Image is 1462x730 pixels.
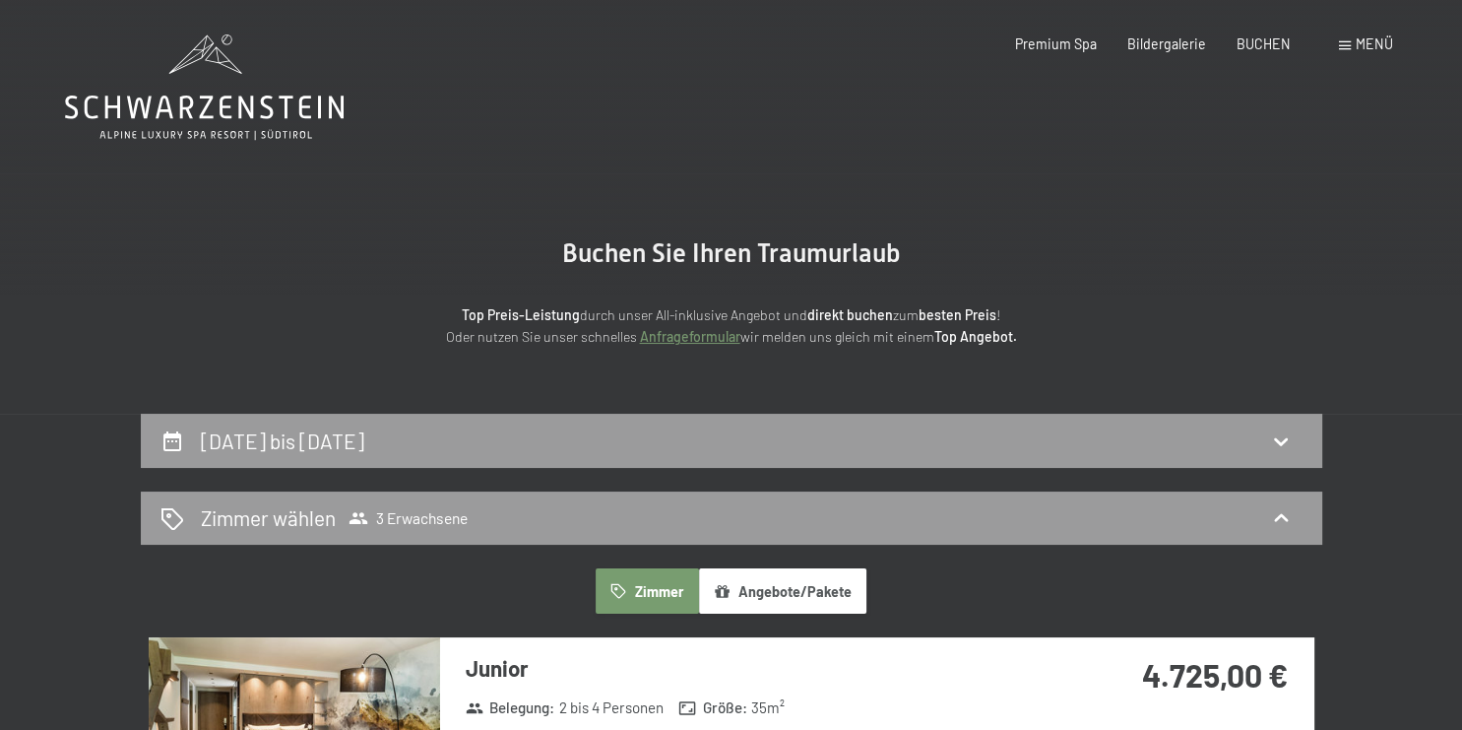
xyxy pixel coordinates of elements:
strong: Größe : [678,697,747,718]
a: Bildergalerie [1127,35,1206,52]
a: Anfrageformular [640,328,740,345]
span: 3 Erwachsene [349,508,468,528]
span: Buchen Sie Ihren Traumurlaub [562,238,901,268]
strong: Top Angebot. [934,328,1017,345]
strong: Top Preis-Leistung [462,306,580,323]
strong: Belegung : [466,697,555,718]
h3: Junior [466,653,1051,684]
a: Premium Spa [1015,35,1097,52]
span: 2 bis 4 Personen [559,697,664,718]
button: Zimmer [596,568,698,614]
strong: besten Preis [919,306,996,323]
h2: Zimmer wählen [201,503,336,532]
span: 35 m² [751,697,785,718]
h2: [DATE] bis [DATE] [201,429,364,453]
strong: direkt buchen [807,306,893,323]
span: Menü [1356,35,1393,52]
p: durch unser All-inklusive Angebot und zum ! Oder nutzen Sie unser schnelles wir melden uns gleich... [298,304,1165,349]
a: BUCHEN [1237,35,1291,52]
button: Angebote/Pakete [699,568,866,614]
strong: 4.725,00 € [1142,656,1288,694]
